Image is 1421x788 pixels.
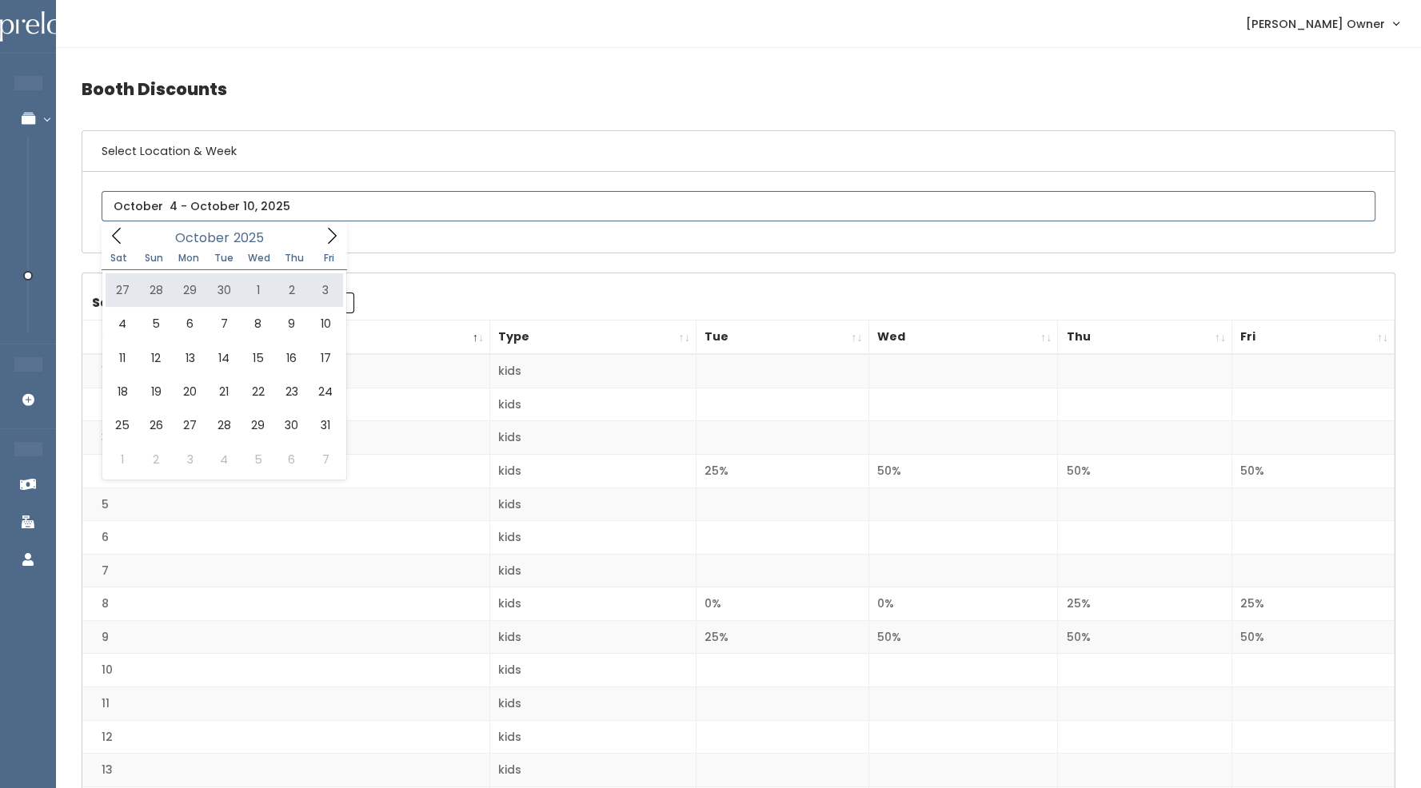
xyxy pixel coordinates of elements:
span: October 15, 2025 [241,341,274,375]
span: October 21, 2025 [207,375,241,408]
td: 0% [696,587,868,621]
span: Sun [137,253,172,263]
span: October 28, 2025 [207,408,241,442]
span: October 22, 2025 [241,375,274,408]
h6: Select Location & Week [82,131,1395,172]
td: 12 [82,720,490,754]
span: Sat [102,253,137,263]
td: kids [490,488,697,521]
th: Booth Number: activate to sort column descending [82,320,490,355]
span: October 19, 2025 [139,375,173,408]
td: 8 [82,587,490,621]
td: 6 [82,521,490,555]
td: 3 [82,421,490,455]
td: 50% [1058,454,1232,488]
span: September 29, 2025 [174,273,207,307]
span: November 6, 2025 [275,443,309,476]
td: kids [490,554,697,587]
td: kids [490,454,697,488]
td: 25% [1232,587,1395,621]
span: October 29, 2025 [241,408,274,442]
td: 50% [868,620,1058,654]
th: Type: activate to sort column ascending [490,320,697,355]
span: October 24, 2025 [309,375,342,408]
span: October 23, 2025 [275,375,309,408]
span: November 3, 2025 [174,443,207,476]
span: October 26, 2025 [139,408,173,442]
span: October 3, 2025 [309,273,342,307]
td: 25% [696,620,868,654]
span: October 18, 2025 [106,375,139,408]
span: Mon [171,253,206,263]
td: kids [490,754,697,787]
span: October 2, 2025 [275,273,309,307]
span: October 7, 2025 [207,307,241,340]
span: October 9, 2025 [275,307,309,340]
td: kids [490,620,697,654]
td: kids [490,521,697,555]
span: October 27, 2025 [174,408,207,442]
span: October 14, 2025 [207,341,241,375]
input: October 4 - October 10, 2025 [102,191,1375,221]
td: kids [490,354,697,388]
span: October 1, 2025 [241,273,274,307]
td: 50% [1058,620,1232,654]
span: September 30, 2025 [207,273,241,307]
td: 4 [82,454,490,488]
td: 25% [1058,587,1232,621]
span: October [175,232,230,245]
td: 7 [82,554,490,587]
span: November 4, 2025 [207,443,241,476]
span: October 17, 2025 [309,341,342,375]
span: November 5, 2025 [241,443,274,476]
span: October 25, 2025 [106,408,139,442]
td: 5 [82,488,490,521]
td: 0% [868,587,1058,621]
span: October 8, 2025 [241,307,274,340]
td: kids [490,388,697,421]
td: 1 [82,354,490,388]
span: October 4, 2025 [106,307,139,340]
span: October 30, 2025 [275,408,309,442]
span: November 1, 2025 [106,443,139,476]
td: 10 [82,654,490,687]
td: 25% [696,454,868,488]
span: Fri [312,253,347,263]
th: Tue: activate to sort column ascending [696,320,868,355]
span: Thu [277,253,312,263]
span: September 28, 2025 [139,273,173,307]
td: 13 [82,754,490,787]
h4: Booth Discounts [82,67,1395,111]
span: October 16, 2025 [275,341,309,375]
th: Fri: activate to sort column ascending [1232,320,1395,355]
td: kids [490,587,697,621]
a: [PERSON_NAME] Owner [1230,6,1415,41]
span: October 31, 2025 [309,408,342,442]
td: kids [490,720,697,754]
span: October 6, 2025 [174,307,207,340]
td: 9 [82,620,490,654]
td: kids [490,654,697,687]
span: Tue [206,253,241,263]
span: October 13, 2025 [174,341,207,375]
td: kids [490,687,697,721]
td: 50% [868,454,1058,488]
td: 11 [82,687,490,721]
span: October 11, 2025 [106,341,139,375]
span: November 2, 2025 [139,443,173,476]
span: November 7, 2025 [309,443,342,476]
span: October 10, 2025 [309,307,342,340]
span: September 27, 2025 [106,273,139,307]
span: October 20, 2025 [174,375,207,408]
span: October 12, 2025 [139,341,173,375]
td: 2 [82,388,490,421]
span: October 5, 2025 [139,307,173,340]
td: 50% [1232,454,1395,488]
th: Wed: activate to sort column ascending [868,320,1058,355]
td: kids [490,421,697,455]
label: Search: [92,293,354,313]
th: Thu: activate to sort column ascending [1058,320,1232,355]
td: 50% [1232,620,1395,654]
span: [PERSON_NAME] Owner [1246,15,1385,33]
input: Year [230,228,277,248]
